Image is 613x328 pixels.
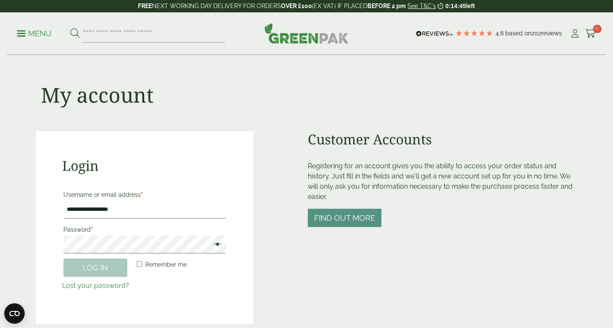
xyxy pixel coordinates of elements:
span: left [466,3,475,9]
span: 0:14:45 [445,3,466,9]
span: Based on [505,30,531,37]
span: 4.8 [496,30,505,37]
a: 0 [585,27,596,40]
span: 0 [593,25,602,33]
h2: Customer Accounts [308,131,577,147]
button: Log in [63,259,127,277]
strong: BEFORE 2 pm [367,3,406,9]
h1: My account [41,83,154,107]
p: Registering for an account gives you the ability to access your order status and history. Just fi... [308,161,577,202]
div: 4.79 Stars [455,29,493,37]
a: Menu [17,29,52,37]
img: REVIEWS.io [416,31,453,37]
a: Find out more [308,214,381,222]
a: See T&C's [407,3,436,9]
strong: FREE [138,3,152,9]
button: Find out more [308,209,381,227]
span: reviews [541,30,562,37]
label: Username or email address [63,189,226,201]
strong: OVER £100 [281,3,312,9]
button: Open CMP widget [4,303,25,324]
p: Menu [17,29,52,39]
span: Remember me [145,261,187,268]
img: GreenPak Supplies [264,23,349,43]
input: Remember me [137,261,142,267]
label: Password [63,224,226,236]
i: Cart [585,29,596,38]
h2: Login [62,158,227,174]
span: 202 [531,30,541,37]
a: Lost your password? [62,282,129,290]
i: My Account [570,29,580,38]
